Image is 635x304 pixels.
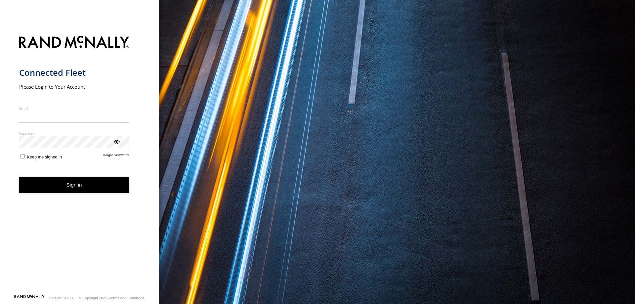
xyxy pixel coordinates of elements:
[19,131,129,136] label: Password
[21,154,25,158] input: Keep me signed in
[19,83,129,90] h2: Please Login to Your Account
[104,153,129,159] a: Forgot password?
[19,34,129,51] img: Rand McNally
[19,177,129,193] button: Sign in
[19,32,140,294] form: main
[49,296,74,300] div: Version: 306.00
[79,296,145,300] div: © Copyright 2025 -
[27,154,62,159] span: Keep me signed in
[109,296,145,300] a: Terms and Conditions
[113,138,120,145] div: ViewPassword
[19,67,129,78] h1: Connected Fleet
[14,295,45,301] a: Visit our Website
[19,106,129,111] label: Email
